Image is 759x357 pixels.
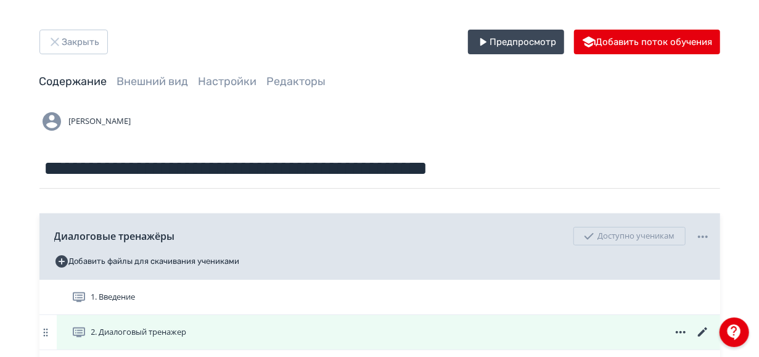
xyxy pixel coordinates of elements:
[573,227,686,245] div: Доступно ученикам
[39,30,108,54] button: Закрыть
[574,30,720,54] button: Добавить поток обучения
[39,315,720,350] div: 2. Диалоговый тренажер
[468,30,564,54] button: Предпросмотр
[199,75,257,88] a: Настройки
[267,75,326,88] a: Редакторы
[91,326,187,339] span: 2. Диалоговый тренажер
[117,75,189,88] a: Внешний вид
[69,115,131,128] span: [PERSON_NAME]
[54,252,240,271] button: Добавить файлы для скачивания учениками
[54,229,175,244] span: Диалоговые тренажёры
[91,291,136,303] span: 1. Введение
[39,280,720,315] div: 1. Введение
[39,75,107,88] a: Содержание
